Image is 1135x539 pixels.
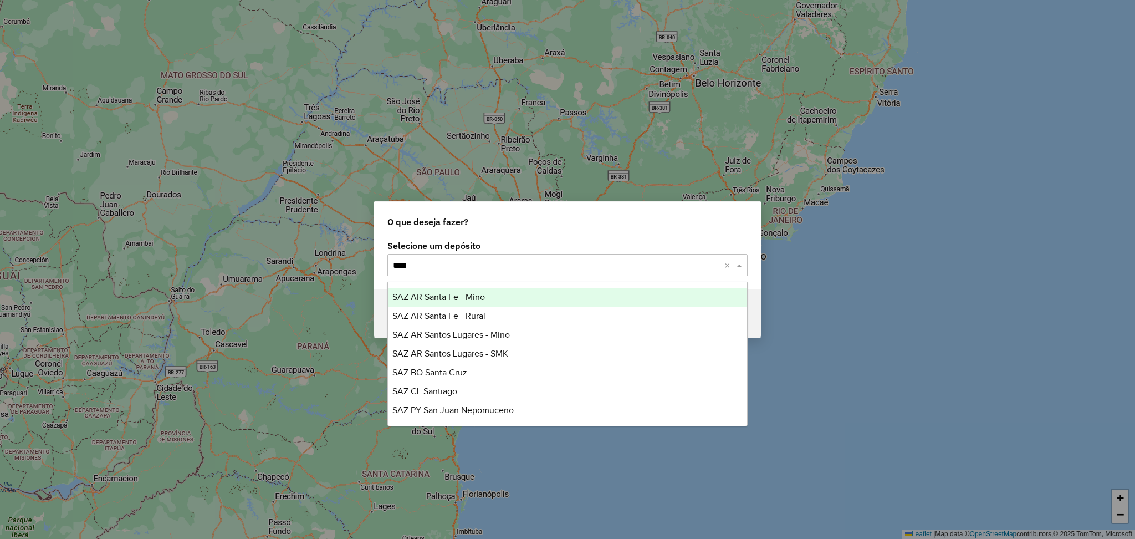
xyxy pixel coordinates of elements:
span: SAZ AR Santos Lugares - SMK [392,349,508,358]
span: SAZ AR Santa Fe - Mino [392,292,485,302]
span: O que deseja fazer? [387,215,468,228]
ng-dropdown-panel: Options list [387,282,748,426]
label: Selecione um depósito [387,239,748,252]
span: SAZ BO Santa Cruz [392,368,467,377]
span: SAZ CL Santiago [392,387,457,396]
span: Clear all [724,258,734,272]
span: SAZ AR Santa Fe - Rural [392,311,485,321]
span: SAZ PY San Juan Nepomuceno [392,405,514,415]
span: SAZ AR Santos Lugares - Mino [392,330,510,339]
